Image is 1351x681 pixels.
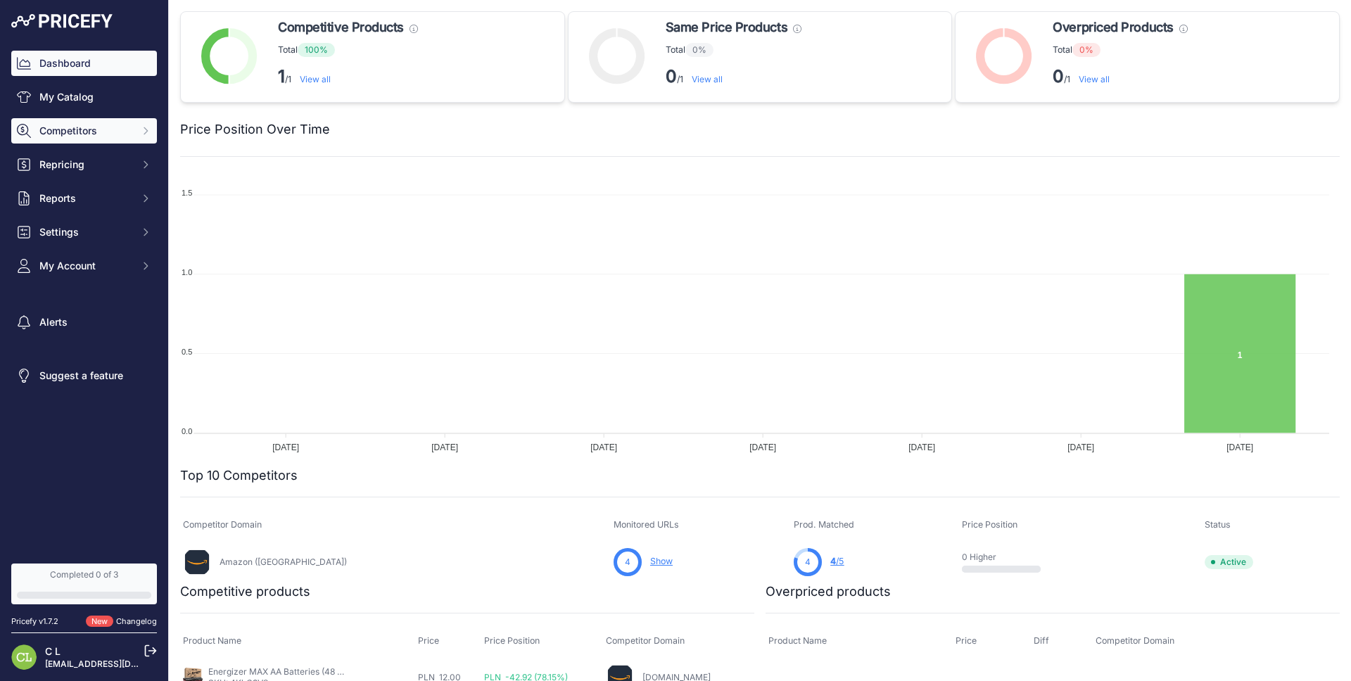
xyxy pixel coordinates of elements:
[666,18,787,37] span: Same Price Products
[418,635,439,646] span: Price
[116,616,157,626] a: Changelog
[11,310,157,335] a: Alerts
[1053,65,1187,88] p: /1
[11,219,157,245] button: Settings
[39,259,132,273] span: My Account
[962,519,1017,530] span: Price Position
[86,616,113,628] span: New
[11,152,157,177] button: Repricing
[182,427,192,435] tspan: 0.0
[11,118,157,144] button: Competitors
[768,635,827,646] span: Product Name
[11,186,157,211] button: Reports
[805,556,811,568] span: 4
[11,363,157,388] a: Suggest a feature
[1053,43,1187,57] p: Total
[614,519,679,530] span: Monitored URLs
[182,189,192,197] tspan: 1.5
[208,666,472,677] a: Energizer MAX AA Batteries (48 Pack), Double A Alkaline Batteries
[685,43,713,57] span: 0%
[278,43,418,57] p: Total
[300,74,331,84] a: View all
[1053,66,1064,87] strong: 0
[666,65,801,88] p: /1
[180,466,298,485] h2: Top 10 Competitors
[749,443,776,452] tspan: [DATE]
[1205,555,1253,569] span: Active
[180,120,330,139] h2: Price Position Over Time
[666,43,801,57] p: Total
[956,635,977,646] span: Price
[484,635,540,646] span: Price Position
[431,443,458,452] tspan: [DATE]
[1034,635,1049,646] span: Diff
[182,348,192,356] tspan: 0.5
[180,582,310,602] h2: Competitive products
[606,635,685,646] span: Competitor Domain
[1079,74,1110,84] a: View all
[39,124,132,138] span: Competitors
[11,51,157,76] a: Dashboard
[272,443,299,452] tspan: [DATE]
[298,43,335,57] span: 100%
[39,225,132,239] span: Settings
[220,556,347,567] a: Amazon ([GEOGRAPHIC_DATA])
[183,635,241,646] span: Product Name
[11,84,157,110] a: My Catalog
[11,564,157,604] a: Completed 0 of 3
[183,519,262,530] span: Competitor Domain
[1053,18,1173,37] span: Overpriced Products
[1205,519,1231,530] span: Status
[278,66,285,87] strong: 1
[11,253,157,279] button: My Account
[45,658,192,669] a: [EMAIL_ADDRESS][DOMAIN_NAME]
[1226,443,1253,452] tspan: [DATE]
[692,74,723,84] a: View all
[11,51,157,547] nav: Sidebar
[39,158,132,172] span: Repricing
[182,268,192,276] tspan: 1.0
[11,616,58,628] div: Pricefy v1.7.2
[45,645,61,657] a: C L
[625,556,630,568] span: 4
[278,65,418,88] p: /1
[962,552,1052,563] p: 0 Higher
[278,18,404,37] span: Competitive Products
[590,443,617,452] tspan: [DATE]
[11,14,113,28] img: Pricefy Logo
[39,191,132,205] span: Reports
[666,66,677,87] strong: 0
[1072,43,1101,57] span: 0%
[830,556,844,566] a: 4/5
[794,519,854,530] span: Prod. Matched
[766,582,891,602] h2: Overpriced products
[830,556,836,566] span: 4
[908,443,935,452] tspan: [DATE]
[1067,443,1094,452] tspan: [DATE]
[1096,635,1174,646] span: Competitor Domain
[650,556,673,566] a: Show
[17,569,151,580] div: Completed 0 of 3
